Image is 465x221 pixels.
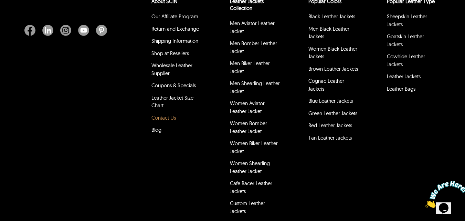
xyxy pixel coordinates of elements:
a: Brown Leather Jackets [308,66,358,72]
a: Return and Exchange [151,26,199,32]
a: Women Bomber Leather Jacket [230,120,267,134]
li: Cowhide Leather Jackets [386,52,438,72]
a: Shipping Information [151,38,198,44]
a: Men Black Leather Jackets [308,26,349,40]
a: Coupons & Specials [151,82,196,89]
a: Custom Leather Jackets [230,200,265,214]
a: Leather Jacket Size Chart [151,94,193,109]
a: Wholesale Leather Supplier [151,62,192,77]
li: Cognac Leather Jackets [307,76,360,96]
li: Blog [150,125,203,138]
li: Tan Leather Jackets [307,133,360,145]
img: Pinterest [96,25,107,36]
li: Leather Jacket Size Chart [150,93,203,113]
img: Instagram [60,25,71,36]
li: Custom Leather Jackets [229,199,281,219]
iframe: chat widget [422,178,465,211]
li: Shop at Resellers [150,49,203,61]
img: Youtube [78,25,89,36]
li: Women Bomber Leather Jacket [229,119,281,139]
a: Blue Leather Jackets [308,98,353,104]
li: Brown Leather Jackets [307,64,360,77]
a: Contact Us [151,114,176,121]
a: Men Aviator Leather Jacket [230,20,275,34]
li: Leather Bags [386,84,438,97]
li: Green Leather Jackets [307,109,360,121]
img: Linkedin [42,25,53,36]
li: Shipping Information [150,36,203,49]
li: Coupons & Specials [150,81,203,93]
li: Blue Leather Jackets [307,96,360,109]
li: Leather Jackets [386,72,438,84]
a: Facebook [24,25,39,36]
a: Women Black Leather Jackets [308,46,357,60]
a: Youtube [75,25,93,36]
a: Tan Leather Jackets [308,134,352,141]
li: Return and Exchange [150,24,203,37]
a: Green Leather Jackets [308,110,357,117]
li: Black Leather Jackets [307,12,360,24]
a: Instagram [57,25,75,36]
li: Men Shearling Leather Jacket [229,79,281,99]
a: Linkedin [39,25,57,36]
a: Cognac Leather Jackets [308,78,344,92]
a: Red Leather Jackets [308,122,352,129]
a: Cowhide Leather Jackets [387,53,425,68]
a: Leather Jackets [387,73,421,80]
a: Men Bomber Leather Jacket [230,40,277,54]
a: Women Biker Leather Jacket [230,140,278,154]
a: Leather Bags [387,86,415,92]
img: Chat attention grabber [3,3,45,30]
span: 1 [3,3,6,9]
a: Pinterest [93,25,107,36]
li: Our Affiliate Program [150,12,203,24]
li: Women Shearling Leather Jacket [229,159,281,179]
img: Facebook [24,25,35,36]
a: Women Shearling Leather Jacket [230,160,270,174]
li: Men Black Leather Jackets [307,24,360,44]
li: Contact Us [150,113,203,125]
li: Women Aviator Leather Jacket [229,99,281,119]
li: Women Biker Leather Jacket [229,139,281,159]
li: Sheepskin Leather Jackets [386,12,438,32]
a: Women Aviator Leather Jacket [230,100,265,114]
a: Black Leather Jackets [308,13,355,20]
li: Men Aviator Leather Jacket [229,19,281,39]
li: Wholesale Leather Supplier [150,61,203,81]
a: Blog [151,127,161,133]
a: Sheepskin Leather Jackets [387,13,427,28]
a: Our Affiliate Program [151,13,198,20]
li: Men Biker Leather Jacket [229,59,281,79]
a: Cafe Racer Leather Jackets [230,180,272,194]
li: Men Bomber Leather Jacket [229,39,281,59]
li: Goatskin Leather Jackets [386,32,438,52]
a: Goatskin Leather Jackets [387,33,424,48]
a: Men Biker Leather Jacket [230,60,270,74]
a: Shop at Resellers [151,50,189,57]
li: Cafe Racer Leather Jackets [229,179,281,199]
a: Men Shearling Leather Jacket [230,80,280,94]
li: Red Leather Jackets [307,121,360,133]
li: Women Black Leather Jackets [307,44,360,64]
